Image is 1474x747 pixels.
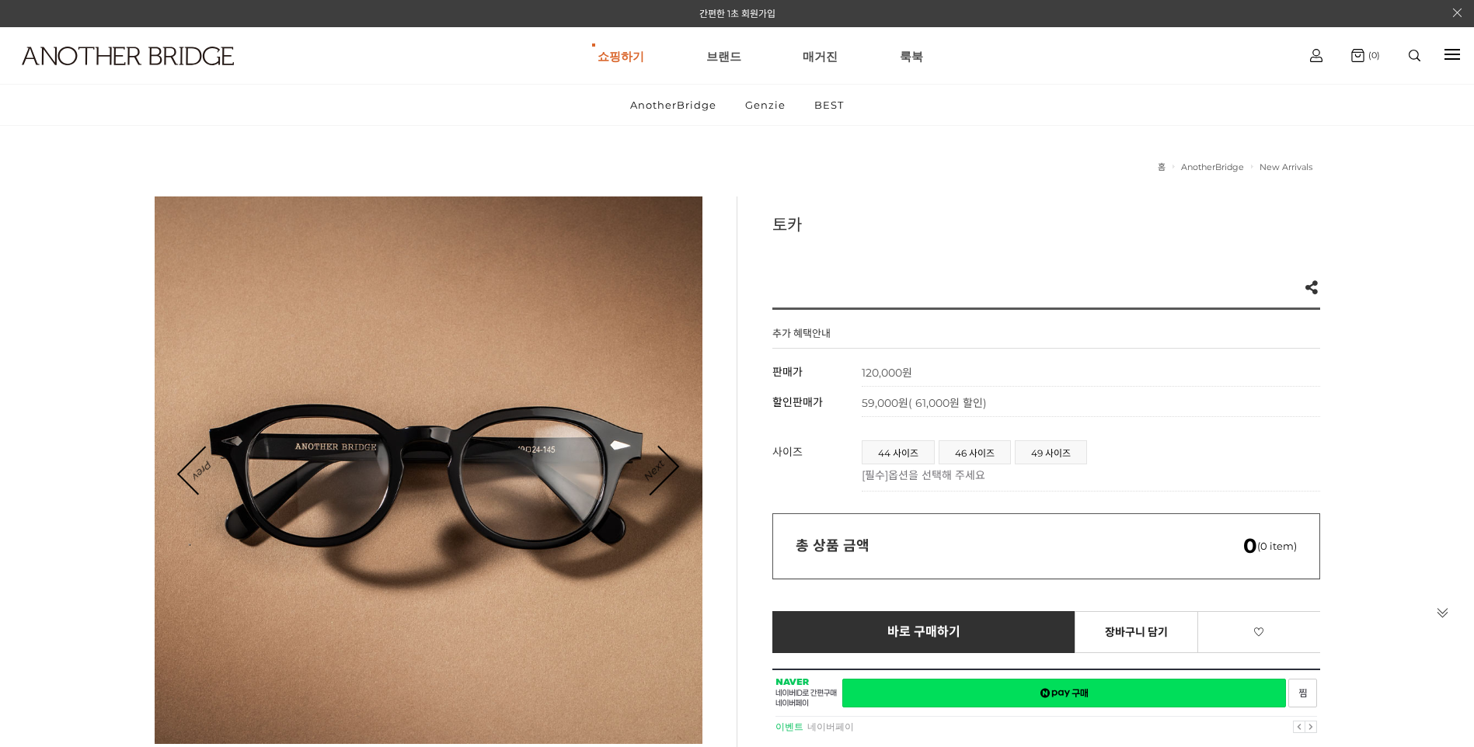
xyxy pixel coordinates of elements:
span: 할인판매가 [772,395,823,409]
img: cart [1310,49,1322,62]
span: 59,000원 [862,396,987,410]
a: AnotherBridge [617,85,730,125]
a: AnotherBridge [1181,162,1244,172]
a: Genzie [732,85,799,125]
th: 사이즈 [772,433,862,492]
a: 새창 [1288,679,1317,707]
a: 바로 구매하기 [772,611,1076,653]
a: (0) [1351,49,1380,62]
img: search [1409,50,1420,61]
a: 쇼핑하기 [598,28,644,84]
span: 바로 구매하기 [887,625,961,639]
a: 간편한 1초 회원가입 [699,8,775,19]
a: 브랜드 [706,28,741,84]
a: 장바구니 담기 [1075,611,1198,653]
span: 옵션을 선택해 주세요 [888,468,985,482]
a: 46 사이즈 [939,441,1010,464]
strong: 120,000원 [862,366,912,380]
h4: 추가 혜택안내 [772,325,831,348]
img: cart [1351,49,1364,62]
a: 룩북 [900,28,923,84]
a: 44 사이즈 [862,441,934,464]
a: Prev [179,446,226,493]
span: ( 61,000원 할인) [908,396,987,410]
span: (0 item) [1243,540,1297,552]
p: [필수] [862,467,1312,482]
a: BEST [801,85,857,125]
a: 49 사이즈 [1016,441,1086,464]
h3: 토카 [772,212,1320,235]
img: logo [22,47,234,65]
a: 새창 [842,679,1286,707]
strong: 이벤트 [775,721,803,732]
img: d8a971c8d4098888606ba367a792ad14.jpg [155,196,702,744]
li: 46 사이즈 [939,440,1011,464]
a: logo [8,47,229,103]
a: 매거진 [803,28,838,84]
a: New Arrivals [1260,162,1312,172]
li: 44 사이즈 [862,440,935,464]
em: 0 [1243,533,1257,558]
a: 홈 [1158,162,1166,172]
span: (0) [1364,50,1380,61]
li: 49 사이즈 [1015,440,1087,464]
span: 판매가 [772,365,803,379]
a: Next [629,446,678,495]
strong: 총 상품 금액 [796,537,869,554]
a: 네이버페이 [807,721,854,732]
